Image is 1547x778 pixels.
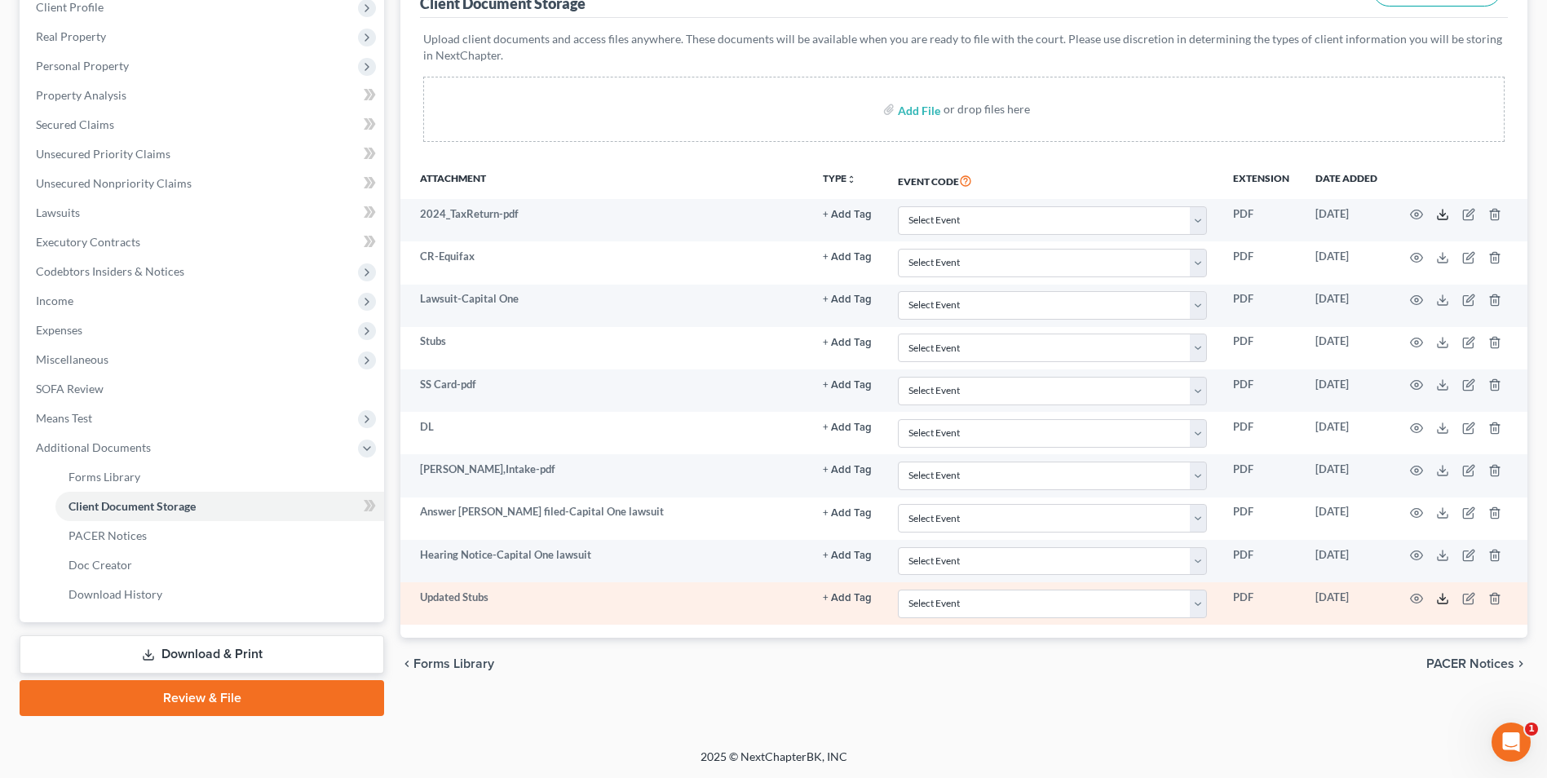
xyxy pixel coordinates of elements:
[1426,657,1514,670] span: PACER Notices
[36,323,82,337] span: Expenses
[1492,723,1531,762] iframe: Intercom live chat
[20,635,384,674] a: Download & Print
[823,206,872,222] a: + Add Tag
[36,264,184,278] span: Codebtors Insiders & Notices
[400,582,809,625] td: Updated Stubs
[1302,327,1390,369] td: [DATE]
[1302,241,1390,284] td: [DATE]
[1220,285,1302,327] td: PDF
[69,528,147,542] span: PACER Notices
[55,521,384,550] a: PACER Notices
[36,294,73,307] span: Income
[823,334,872,349] a: + Add Tag
[1302,454,1390,497] td: [DATE]
[23,198,384,228] a: Lawsuits
[1302,199,1390,241] td: [DATE]
[400,285,809,327] td: Lawsuit-Capital One
[823,291,872,307] a: + Add Tag
[55,580,384,609] a: Download History
[885,161,1220,199] th: Event Code
[36,88,126,102] span: Property Analysis
[1220,161,1302,199] th: Extension
[823,462,872,477] a: + Add Tag
[36,117,114,131] span: Secured Claims
[1220,412,1302,454] td: PDF
[23,110,384,139] a: Secured Claims
[1525,723,1538,736] span: 1
[1302,540,1390,582] td: [DATE]
[823,419,872,435] a: + Add Tag
[23,81,384,110] a: Property Analysis
[69,499,196,513] span: Client Document Storage
[400,241,809,284] td: CR-Equifax
[1302,582,1390,625] td: [DATE]
[423,31,1505,64] p: Upload client documents and access files anywhere. These documents will be available when you are...
[1426,657,1527,670] button: PACER Notices chevron_right
[1220,540,1302,582] td: PDF
[1302,497,1390,540] td: [DATE]
[55,462,384,492] a: Forms Library
[400,327,809,369] td: Stubs
[1302,412,1390,454] td: [DATE]
[400,454,809,497] td: [PERSON_NAME],Intake-pdf
[55,550,384,580] a: Doc Creator
[23,374,384,404] a: SOFA Review
[1220,369,1302,412] td: PDF
[823,252,872,263] button: + Add Tag
[1220,454,1302,497] td: PDF
[1220,327,1302,369] td: PDF
[400,412,809,454] td: DL
[36,206,80,219] span: Lawsuits
[400,540,809,582] td: Hearing Notice-Capital One lawsuit
[413,657,494,670] span: Forms Library
[36,59,129,73] span: Personal Property
[823,550,872,561] button: + Add Tag
[36,235,140,249] span: Executory Contracts
[1302,285,1390,327] td: [DATE]
[823,249,872,264] a: + Add Tag
[36,352,108,366] span: Miscellaneous
[823,294,872,305] button: + Add Tag
[823,590,872,605] a: + Add Tag
[400,657,413,670] i: chevron_left
[823,380,872,391] button: + Add Tag
[400,369,809,412] td: SS Card-pdf
[823,508,872,519] button: + Add Tag
[846,175,856,184] i: unfold_more
[823,174,856,184] button: TYPEunfold_more
[1302,369,1390,412] td: [DATE]
[36,147,170,161] span: Unsecured Priority Claims
[400,161,809,199] th: Attachment
[69,470,140,484] span: Forms Library
[36,440,151,454] span: Additional Documents
[36,411,92,425] span: Means Test
[23,139,384,169] a: Unsecured Priority Claims
[23,228,384,257] a: Executory Contracts
[1514,657,1527,670] i: chevron_right
[823,338,872,348] button: + Add Tag
[823,377,872,392] a: + Add Tag
[823,504,872,519] a: + Add Tag
[36,382,104,396] span: SOFA Review
[36,176,192,190] span: Unsecured Nonpriority Claims
[400,657,494,670] button: chevron_left Forms Library
[823,547,872,563] a: + Add Tag
[1302,161,1390,199] th: Date added
[400,497,809,540] td: Answer [PERSON_NAME] filed-Capital One lawsuit
[1220,497,1302,540] td: PDF
[20,680,384,716] a: Review & File
[1220,199,1302,241] td: PDF
[823,593,872,603] button: + Add Tag
[69,558,132,572] span: Doc Creator
[823,422,872,433] button: + Add Tag
[36,29,106,43] span: Real Property
[823,465,872,475] button: + Add Tag
[1220,582,1302,625] td: PDF
[400,199,809,241] td: 2024_TaxReturn-pdf
[55,492,384,521] a: Client Document Storage
[309,749,1239,778] div: 2025 © NextChapterBK, INC
[23,169,384,198] a: Unsecured Nonpriority Claims
[944,101,1030,117] div: or drop files here
[1220,241,1302,284] td: PDF
[823,210,872,220] button: + Add Tag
